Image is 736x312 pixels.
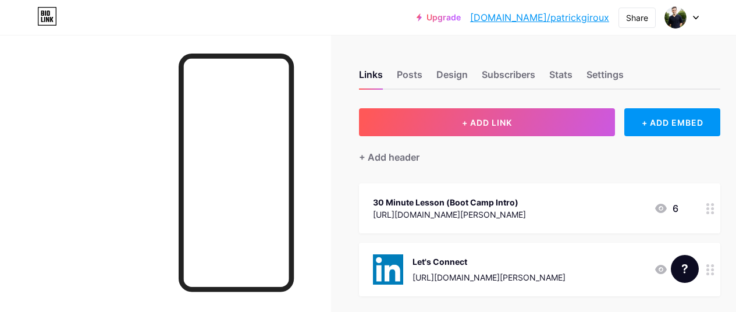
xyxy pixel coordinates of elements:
div: Settings [586,68,624,88]
span: + ADD LINK [462,118,512,127]
a: [DOMAIN_NAME]/patrickgiroux [470,10,609,24]
div: Design [436,68,468,88]
div: 30 Minute Lesson (Boot Camp Intro) [373,196,526,208]
div: Stats [549,68,573,88]
div: Posts [397,68,422,88]
div: + ADD EMBED [624,108,720,136]
div: 0 [654,263,678,276]
img: Let's Connect [373,254,403,285]
div: + Add header [359,150,419,164]
div: Subscribers [482,68,535,88]
div: [URL][DOMAIN_NAME][PERSON_NAME] [413,271,566,283]
div: 6 [654,201,678,215]
img: patrickgiroux [664,6,687,29]
div: Links [359,68,383,88]
div: Let's Connect [413,256,566,268]
div: Share [626,12,648,24]
div: [URL][DOMAIN_NAME][PERSON_NAME] [373,208,526,221]
a: Upgrade [417,13,461,22]
button: + ADD LINK [359,108,615,136]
